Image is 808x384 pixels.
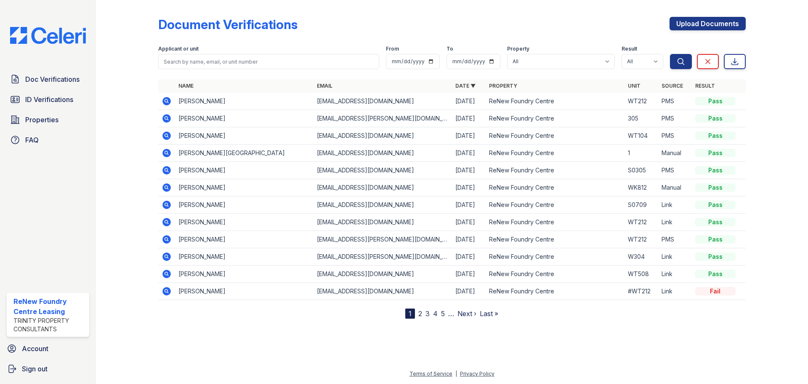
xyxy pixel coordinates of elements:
[695,270,736,278] div: Pass
[658,162,692,179] td: PMS
[695,114,736,123] div: Pass
[158,17,298,32] div: Document Verifications
[452,231,486,248] td: [DATE]
[457,309,476,318] a: Next ›
[658,248,692,266] td: Link
[314,283,452,300] td: [EMAIL_ADDRESS][DOMAIN_NAME]
[670,17,746,30] a: Upload Documents
[175,248,314,266] td: [PERSON_NAME]
[486,127,624,145] td: ReNew Foundry Centre
[452,266,486,283] td: [DATE]
[178,83,194,89] a: Name
[441,309,445,318] a: 5
[695,235,736,244] div: Pass
[314,231,452,248] td: [EMAIL_ADDRESS][PERSON_NAME][DOMAIN_NAME]
[317,83,332,89] a: Email
[507,46,529,52] label: Property
[448,309,454,319] span: …
[695,287,736,295] div: Fail
[314,162,452,179] td: [EMAIL_ADDRESS][DOMAIN_NAME]
[695,218,736,226] div: Pass
[486,110,624,127] td: ReNew Foundry Centre
[314,110,452,127] td: [EMAIL_ADDRESS][PERSON_NAME][DOMAIN_NAME]
[175,93,314,110] td: [PERSON_NAME]
[158,46,199,52] label: Applicant or unit
[25,135,39,145] span: FAQ
[486,145,624,162] td: ReNew Foundry Centre
[695,132,736,140] div: Pass
[386,46,399,52] label: From
[175,231,314,248] td: [PERSON_NAME]
[658,266,692,283] td: Link
[486,93,624,110] td: ReNew Foundry Centre
[625,127,658,145] td: WT104
[658,196,692,214] td: Link
[625,248,658,266] td: W304
[452,248,486,266] td: [DATE]
[25,115,58,125] span: Properties
[418,309,422,318] a: 2
[625,162,658,179] td: S0305
[625,266,658,283] td: WT508
[7,91,89,108] a: ID Verifications
[452,283,486,300] td: [DATE]
[425,309,430,318] a: 3
[625,214,658,231] td: WT212
[314,127,452,145] td: [EMAIL_ADDRESS][DOMAIN_NAME]
[625,93,658,110] td: WT212
[452,110,486,127] td: [DATE]
[314,145,452,162] td: [EMAIL_ADDRESS][DOMAIN_NAME]
[658,231,692,248] td: PMS
[175,127,314,145] td: [PERSON_NAME]
[405,309,415,319] div: 1
[695,97,736,105] div: Pass
[13,296,86,317] div: ReNew Foundry Centre Leasing
[658,179,692,196] td: Manual
[460,371,494,377] a: Privacy Policy
[175,110,314,127] td: [PERSON_NAME]
[22,344,48,354] span: Account
[625,110,658,127] td: 305
[314,196,452,214] td: [EMAIL_ADDRESS][DOMAIN_NAME]
[7,111,89,128] a: Properties
[409,371,452,377] a: Terms of Service
[628,83,641,89] a: Unit
[625,231,658,248] td: WT212
[314,214,452,231] td: [EMAIL_ADDRESS][DOMAIN_NAME]
[452,93,486,110] td: [DATE]
[695,252,736,261] div: Pass
[625,283,658,300] td: #WT212
[452,196,486,214] td: [DATE]
[25,74,80,84] span: Doc Verifications
[433,309,438,318] a: 4
[625,179,658,196] td: WK812
[486,283,624,300] td: ReNew Foundry Centre
[13,317,86,333] div: Trinity Property Consultants
[455,83,476,89] a: Date ▼
[658,110,692,127] td: PMS
[3,340,93,357] a: Account
[622,46,637,52] label: Result
[695,166,736,175] div: Pass
[314,179,452,196] td: [EMAIL_ADDRESS][DOMAIN_NAME]
[175,179,314,196] td: [PERSON_NAME]
[7,71,89,88] a: Doc Verifications
[314,266,452,283] td: [EMAIL_ADDRESS][DOMAIN_NAME]
[314,93,452,110] td: [EMAIL_ADDRESS][DOMAIN_NAME]
[658,214,692,231] td: Link
[175,214,314,231] td: [PERSON_NAME]
[175,145,314,162] td: [PERSON_NAME][GEOGRAPHIC_DATA]
[486,266,624,283] td: ReNew Foundry Centre
[480,309,498,318] a: Last »
[452,145,486,162] td: [DATE]
[486,231,624,248] td: ReNew Foundry Centre
[695,183,736,192] div: Pass
[314,248,452,266] td: [EMAIL_ADDRESS][PERSON_NAME][DOMAIN_NAME]
[658,283,692,300] td: Link
[658,127,692,145] td: PMS
[658,145,692,162] td: Manual
[625,196,658,214] td: S0709
[22,364,48,374] span: Sign out
[486,214,624,231] td: ReNew Foundry Centre
[452,214,486,231] td: [DATE]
